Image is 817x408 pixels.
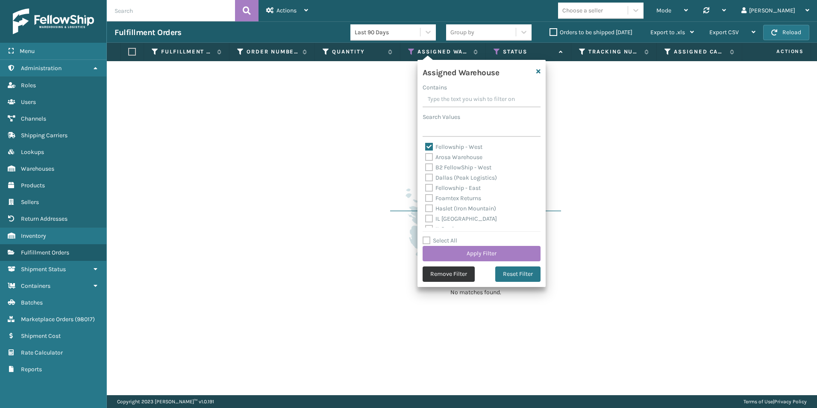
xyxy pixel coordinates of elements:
p: Copyright 2023 [PERSON_NAME]™ v 1.0.191 [117,395,214,408]
div: Choose a seller [562,6,603,15]
label: Contains [423,83,447,92]
span: Sellers [21,198,39,206]
span: Export to .xls [650,29,685,36]
label: Order Number [247,48,298,56]
span: Roles [21,82,36,89]
img: logo [13,9,94,34]
span: Actions [276,7,297,14]
span: Warehouses [21,165,54,172]
label: Quantity [332,48,384,56]
button: Apply Filter [423,246,541,261]
span: Reports [21,366,42,373]
span: Batches [21,299,43,306]
label: Assigned Carrier Service [674,48,726,56]
span: Users [21,98,36,106]
span: Menu [20,47,35,55]
button: Reload [763,25,809,40]
label: Haslet (Iron Mountain) [425,205,496,212]
label: Dallas (Peak Logistics) [425,174,497,181]
span: Marketplace Orders [21,316,73,323]
label: IL [GEOGRAPHIC_DATA] [425,215,497,222]
button: Reset Filter [495,266,541,282]
div: Last 90 Days [355,28,421,37]
label: Tracking Number [588,48,640,56]
label: Select All [423,237,457,244]
span: Channels [21,115,46,122]
label: Fulfillment Order Id [161,48,213,56]
label: Assigned Warehouse [417,48,469,56]
div: | [744,395,807,408]
label: Search Values [423,112,460,121]
span: Shipment Status [21,266,66,273]
span: Administration [21,65,62,72]
label: Status [503,48,555,56]
a: Terms of Use [744,399,773,405]
span: Lookups [21,148,44,156]
div: Group by [450,28,474,37]
span: Containers [21,282,50,290]
span: Export CSV [709,29,739,36]
h4: Assigned Warehouse [423,65,499,78]
label: Fellowship - East [425,184,481,192]
span: Fulfillment Orders [21,249,69,256]
span: ( 98017 ) [75,316,95,323]
label: Foamtex Returns [425,195,481,202]
span: Actions [749,44,809,59]
h3: Fulfillment Orders [115,27,181,38]
span: Shipment Cost [21,332,61,340]
label: IL Perris [425,225,457,233]
span: Products [21,182,45,189]
span: Inventory [21,232,46,239]
label: B2 FellowShip - West [425,164,491,171]
span: Return Addresses [21,215,68,222]
label: Orders to be shipped [DATE] [550,29,632,36]
span: Mode [656,7,671,14]
button: Remove Filter [423,266,475,282]
a: Privacy Policy [774,399,807,405]
input: Type the text you wish to filter on [423,92,541,107]
label: Fellowship - West [425,143,482,151]
label: Arosa Warehouse [425,154,482,161]
span: Rate Calculator [21,349,63,356]
span: Shipping Carriers [21,132,68,139]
